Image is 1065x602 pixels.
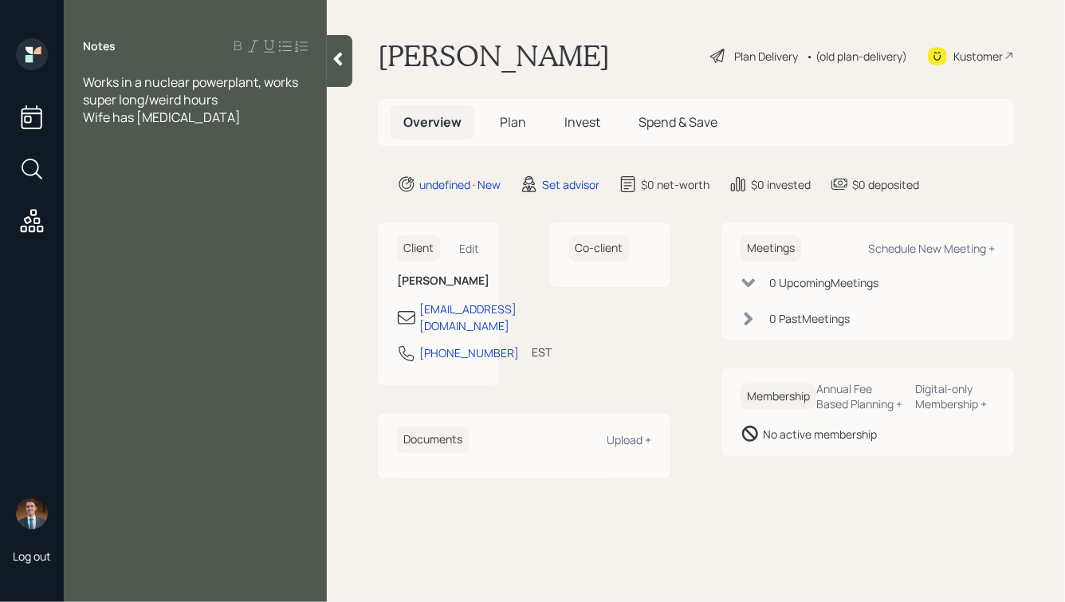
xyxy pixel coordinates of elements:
div: Annual Fee Based Planning + [816,381,903,411]
div: Digital-only Membership + [916,381,995,411]
div: Edit [460,241,480,256]
div: [PHONE_NUMBER] [419,344,519,361]
div: Kustomer [953,48,1003,65]
div: Upload + [607,432,651,447]
label: Notes [83,38,116,54]
div: $0 deposited [852,176,919,193]
div: $0 net-worth [641,176,709,193]
h6: Co-client [569,235,630,262]
div: $0 invested [751,176,811,193]
div: 0 Past Meeting s [769,310,850,327]
h6: Membership [741,384,816,410]
span: Plan [500,113,526,131]
div: [EMAIL_ADDRESS][DOMAIN_NAME] [419,301,517,334]
div: Set advisor [542,176,599,193]
div: • (old plan-delivery) [806,48,907,65]
h6: Client [397,235,440,262]
span: Overview [403,113,462,131]
div: undefined · New [419,176,501,193]
div: Plan Delivery [734,48,798,65]
div: EST [532,344,552,360]
span: Works in a nuclear powerplant, works super long/weird hours Wife has [MEDICAL_DATA] [83,73,301,126]
span: Spend & Save [639,113,717,131]
div: No active membership [763,426,877,443]
h6: Documents [397,427,469,453]
div: 0 Upcoming Meeting s [769,274,878,291]
h1: [PERSON_NAME] [378,38,610,73]
div: Log out [13,549,51,564]
h6: [PERSON_NAME] [397,274,480,288]
h6: Meetings [741,235,801,262]
img: hunter_neumayer.jpg [16,498,48,529]
span: Invest [564,113,600,131]
div: Schedule New Meeting + [868,241,995,256]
